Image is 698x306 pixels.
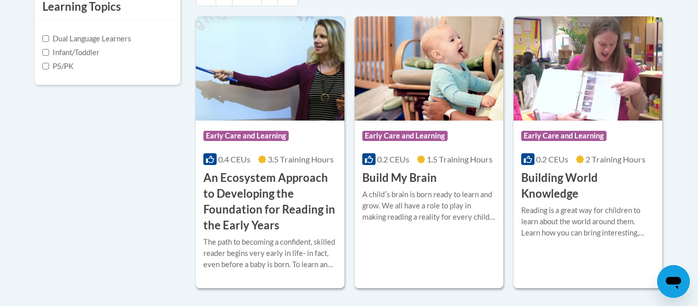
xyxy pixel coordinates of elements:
[42,35,49,42] input: Checkbox for Options
[42,47,100,58] label: Infant/Toddler
[42,49,49,56] input: Checkbox for Options
[196,16,344,121] img: Course Logo
[42,61,74,72] label: PS/PK
[536,154,568,164] span: 0.2 CEUs
[521,170,655,202] h3: Building World Knowledge
[586,154,645,164] span: 2 Training Hours
[362,189,496,223] div: A childʹs brain is born ready to learn and grow. We all have a role to play in making reading a r...
[362,131,448,141] span: Early Care and Learning
[355,16,503,288] a: Course LogoEarly Care and Learning0.2 CEUs1.5 Training Hours Build My BrainA childʹs brain is bor...
[657,265,690,298] iframe: Button to launch messaging window
[196,16,344,288] a: Course LogoEarly Care and Learning0.4 CEUs3.5 Training Hours An Ecosystem Approach to Developing ...
[377,154,409,164] span: 0.2 CEUs
[203,170,337,233] h3: An Ecosystem Approach to Developing the Foundation for Reading in the Early Years
[514,16,662,288] a: Course LogoEarly Care and Learning0.2 CEUs2 Training Hours Building World KnowledgeReading is a g...
[427,154,493,164] span: 1.5 Training Hours
[355,16,503,121] img: Course Logo
[218,154,250,164] span: 0.4 CEUs
[362,170,437,186] h3: Build My Brain
[521,131,607,141] span: Early Care and Learning
[514,16,662,121] img: Course Logo
[203,237,337,270] div: The path to becoming a confident, skilled reader begins very early in life- in fact, even before ...
[42,63,49,69] input: Checkbox for Options
[203,131,289,141] span: Early Care and Learning
[268,154,334,164] span: 3.5 Training Hours
[521,205,655,239] div: Reading is a great way for children to learn about the world around them. Learn how you can bring...
[42,33,131,44] label: Dual Language Learners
